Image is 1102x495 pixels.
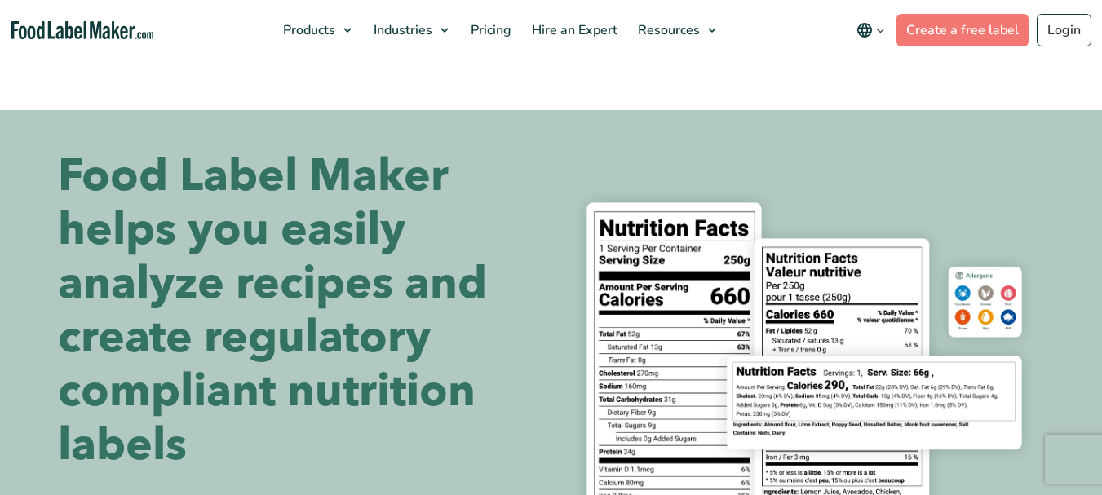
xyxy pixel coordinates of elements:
[369,21,434,39] span: Industries
[896,14,1029,46] a: Create a free label
[58,149,539,472] h1: Food Label Maker helps you easily analyze recipes and create regulatory compliant nutrition labels
[466,21,513,39] span: Pricing
[527,21,619,39] span: Hire an Expert
[633,21,701,39] span: Resources
[1037,14,1091,46] a: Login
[278,21,337,39] span: Products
